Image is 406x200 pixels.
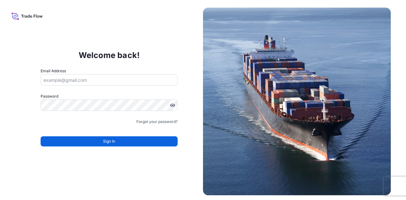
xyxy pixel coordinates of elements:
[41,136,178,146] button: Sign In
[136,119,178,125] a: Forgot your password?
[103,138,115,145] span: Sign In
[41,93,178,100] label: Password
[79,50,140,60] p: Welcome back!
[41,74,178,86] input: example@gmail.com
[170,103,175,108] button: Show password
[41,68,66,74] label: Email Address
[203,8,391,195] img: Ship illustration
